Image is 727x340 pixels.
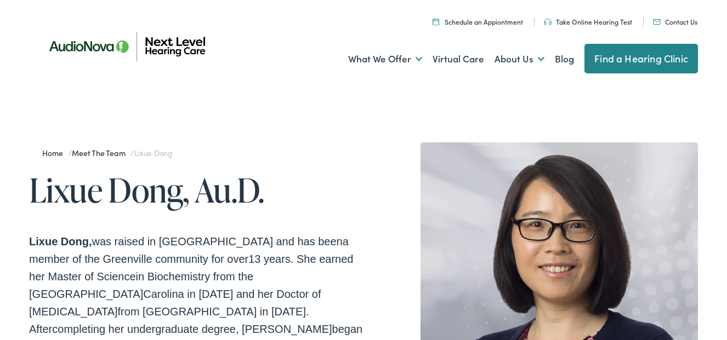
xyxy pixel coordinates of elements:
a: Home [42,147,68,158]
a: About Us [495,39,544,79]
a: Meet the Team [72,147,130,158]
a: Take Online Hearing Test [544,17,632,26]
span: Carolina in [DATE] and her Doctor of [MEDICAL_DATA] [29,288,321,318]
a: Schedule an Appiontment [433,17,523,26]
span: completing her undergraduate degree, [PERSON_NAME] [52,323,332,335]
img: An icon symbolizing headphones, colored in teal, suggests audio-related services or features. [544,19,552,25]
a: Find a Hearing Clinic [584,44,698,73]
span: from [GEOGRAPHIC_DATA] in [DATE]. After [29,306,309,335]
span: in Biochemistry from the [GEOGRAPHIC_DATA] [29,270,253,300]
a: What We Offer [348,39,422,79]
span: a member of the Greenville community for over [29,235,349,265]
h1: Lixue Dong, Au.D. [29,172,364,208]
a: Blog [555,39,574,79]
a: Virtual Care [433,39,484,79]
img: Calendar icon representing the ability to schedule a hearing test or hearing aid appointment at N... [433,18,439,25]
span: Lixue Dong, [29,235,92,247]
img: An icon representing mail communication is presented in a unique teal color. [653,19,661,25]
span: was raised in [GEOGRAPHIC_DATA] and has been [92,235,342,247]
span: Lixue Dong [134,147,173,158]
span: / / [42,147,173,158]
a: Contact Us [653,17,697,26]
